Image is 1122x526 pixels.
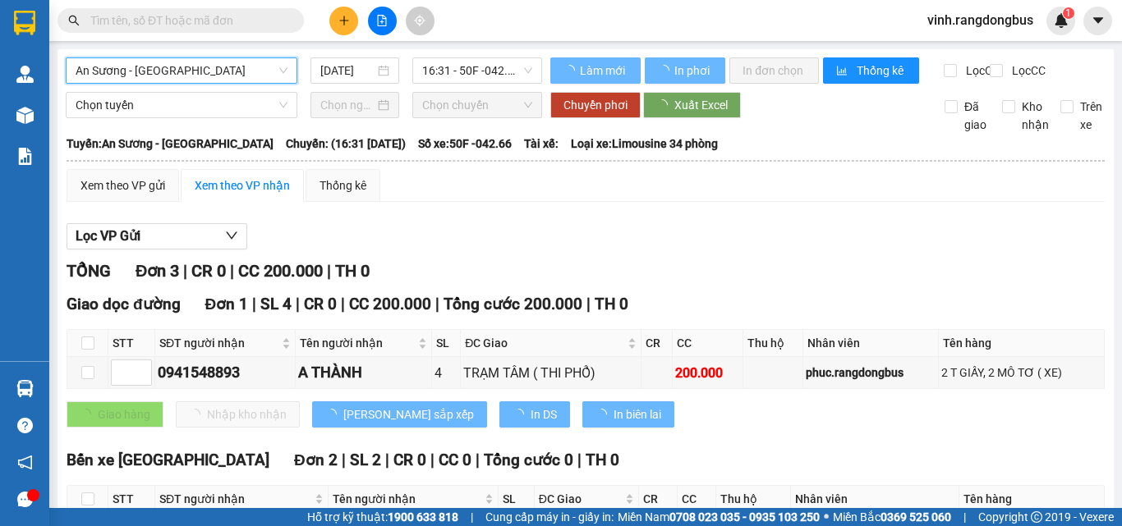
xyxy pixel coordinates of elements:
[252,295,256,313] span: |
[225,229,238,242] span: down
[485,508,614,526] span: Cung cấp máy in - giấy in:
[674,62,712,80] span: In phơi
[16,66,34,83] img: warehouse-icon
[1091,13,1106,28] span: caret-down
[67,261,111,281] span: TỔNG
[108,330,155,357] th: STT
[294,451,338,469] span: Đơn 2
[320,176,366,194] div: Thống kê
[422,58,532,83] span: 16:31 - 50F -042.66
[658,65,672,76] span: loading
[806,364,936,382] div: phuc.rangdongbus
[414,15,425,26] span: aim
[376,15,388,26] span: file-add
[393,451,426,469] span: CR 0
[643,92,741,118] button: Xuất Excel
[550,57,641,84] button: Làm mới
[304,295,337,313] span: CR 0
[439,451,471,469] span: CC 0
[320,96,375,114] input: Chọn ngày
[669,510,820,524] strong: 0708 023 035 - 0935 103 250
[857,62,906,80] span: Thống kê
[539,490,622,508] span: ĐC Giao
[67,451,269,469] span: Bến xe [GEOGRAPHIC_DATA]
[1065,7,1071,19] span: 1
[80,176,165,194] div: Xem theo VP gửi
[499,486,535,513] th: SL
[17,492,33,507] span: message
[296,295,300,313] span: |
[136,261,179,281] span: Đơn 3
[159,334,278,352] span: SĐT người nhận
[238,261,323,281] span: CC 200.000
[385,451,389,469] span: |
[641,330,673,357] th: CR
[959,486,1105,513] th: Tên hàng
[791,486,959,513] th: Nhân viên
[67,137,274,150] b: Tuyến: An Sương - [GEOGRAPHIC_DATA]
[191,261,226,281] span: CR 0
[67,223,247,249] button: Lọc VP Gửi
[678,486,716,513] th: CC
[422,93,532,117] span: Chọn chuyến
[586,295,591,313] span: |
[286,135,406,153] span: Chuyến: (16:31 [DATE])
[183,261,187,281] span: |
[430,451,435,469] span: |
[586,451,619,469] span: TH 0
[325,409,343,420] span: loading
[435,295,439,313] span: |
[329,7,358,35] button: plus
[16,380,34,397] img: warehouse-icon
[349,295,431,313] span: CC 200.000
[673,330,743,357] th: CC
[90,11,284,30] input: Tìm tên, số ĐT hoặc mã đơn
[914,10,1046,30] span: vinh.rangdongbus
[1005,62,1048,80] span: Lọc CC
[571,135,718,153] span: Loại xe: Limousine 34 phòng
[582,401,674,428] button: In biên lai
[327,261,331,281] span: |
[833,508,951,526] span: Miền Bắc
[639,486,678,513] th: CR
[432,330,461,357] th: SL
[1074,98,1109,134] span: Trên xe
[675,363,739,383] div: 200.000
[205,295,249,313] span: Đơn 1
[195,176,290,194] div: Xem theo VP nhận
[230,261,234,281] span: |
[333,490,481,508] span: Tên người nhận
[335,261,370,281] span: TH 0
[76,93,287,117] span: Chọn tuyến
[444,295,582,313] span: Tổng cước 200.000
[463,363,638,383] div: TRẠM TÂM ( THI PHỔ)
[484,451,573,469] span: Tổng cước 0
[17,418,33,433] span: question-circle
[939,330,1105,357] th: Tên hàng
[963,508,966,526] span: |
[260,295,292,313] span: SL 4
[1054,13,1069,28] img: icon-new-feature
[159,490,311,508] span: SĐT người nhận
[618,508,820,526] span: Miền Nam
[342,451,346,469] span: |
[824,514,829,520] span: ⚪️
[307,508,458,526] span: Hỗ trợ kỹ thuật:
[368,7,397,35] button: file-add
[550,92,641,118] button: Chuyển phơi
[341,295,345,313] span: |
[16,148,34,165] img: solution-icon
[14,11,35,35] img: logo-vxr
[1031,511,1042,523] span: copyright
[524,135,559,153] span: Tài xế:
[108,486,155,513] th: STT
[716,486,791,513] th: Thu hộ
[577,451,582,469] span: |
[388,510,458,524] strong: 1900 633 818
[645,57,725,84] button: In phơi
[595,295,628,313] span: TH 0
[729,57,819,84] button: In đơn chọn
[67,295,181,313] span: Giao dọc đường
[158,361,292,384] div: 0941548893
[465,334,624,352] span: ĐC Giao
